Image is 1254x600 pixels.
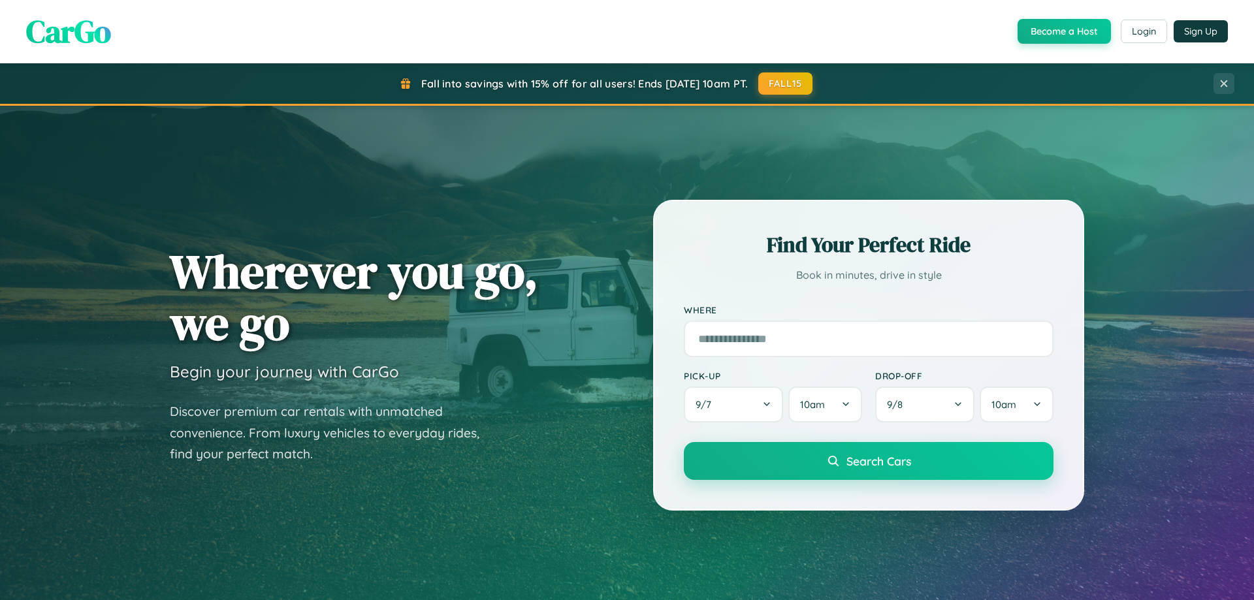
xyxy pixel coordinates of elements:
[684,266,1053,285] p: Book in minutes, drive in style
[170,362,399,381] h3: Begin your journey with CarGo
[887,398,909,411] span: 9 / 8
[684,387,783,422] button: 9/7
[696,398,718,411] span: 9 / 7
[684,370,862,381] label: Pick-up
[800,398,825,411] span: 10am
[684,304,1053,315] label: Where
[1018,19,1111,44] button: Become a Host
[758,72,813,95] button: FALL15
[26,10,111,53] span: CarGo
[788,387,862,422] button: 10am
[421,77,748,90] span: Fall into savings with 15% off for all users! Ends [DATE] 10am PT.
[1174,20,1228,42] button: Sign Up
[684,442,1053,480] button: Search Cars
[684,230,1053,259] h2: Find Your Perfect Ride
[991,398,1016,411] span: 10am
[846,454,911,468] span: Search Cars
[875,387,974,422] button: 9/8
[170,401,496,465] p: Discover premium car rentals with unmatched convenience. From luxury vehicles to everyday rides, ...
[170,245,538,349] h1: Wherever you go, we go
[980,387,1053,422] button: 10am
[875,370,1053,381] label: Drop-off
[1121,20,1167,43] button: Login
